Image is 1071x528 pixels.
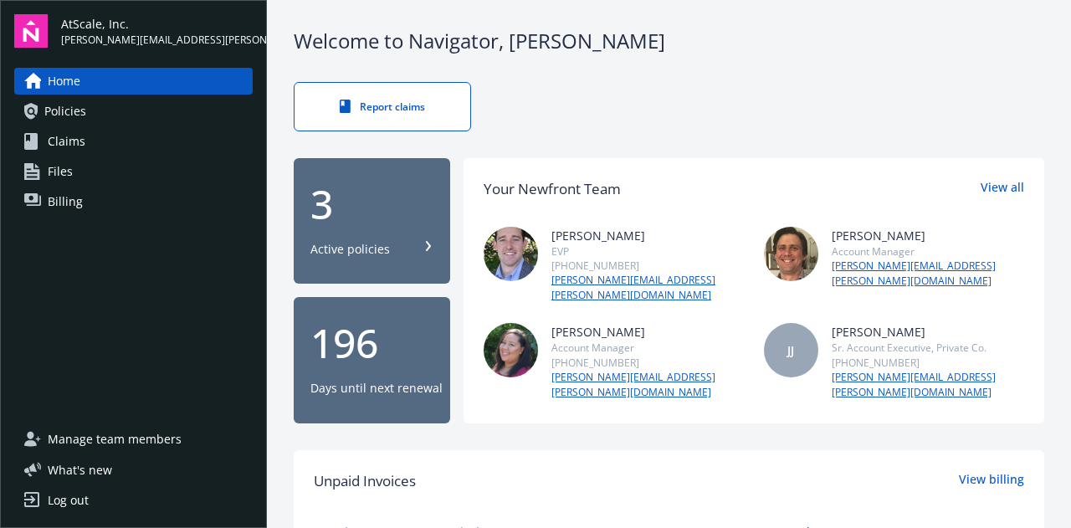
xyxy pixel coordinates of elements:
[61,15,253,33] span: AtScale, Inc.
[959,470,1024,492] a: View billing
[48,128,85,155] span: Claims
[48,158,73,185] span: Files
[48,487,89,514] div: Log out
[551,370,744,400] a: [PERSON_NAME][EMAIL_ADDRESS][PERSON_NAME][DOMAIN_NAME]
[328,100,437,114] div: Report claims
[832,370,1024,400] a: [PERSON_NAME][EMAIL_ADDRESS][PERSON_NAME][DOMAIN_NAME]
[832,356,1024,370] div: [PHONE_NUMBER]
[551,323,744,341] div: [PERSON_NAME]
[832,259,1024,289] a: [PERSON_NAME][EMAIL_ADDRESS][PERSON_NAME][DOMAIN_NAME]
[14,68,253,95] a: Home
[14,14,48,48] img: navigator-logo.svg
[981,178,1024,200] a: View all
[294,82,471,131] a: Report claims
[294,27,1044,55] div: Welcome to Navigator , [PERSON_NAME]
[61,14,253,48] button: AtScale, Inc.[PERSON_NAME][EMAIL_ADDRESS][PERSON_NAME][DOMAIN_NAME]
[310,241,390,258] div: Active policies
[14,158,253,185] a: Files
[484,323,538,377] img: photo
[551,227,744,244] div: [PERSON_NAME]
[294,297,450,423] button: 196Days until next renewal
[787,341,794,359] span: JJ
[551,259,744,273] div: [PHONE_NUMBER]
[484,227,538,281] img: photo
[14,188,253,215] a: Billing
[551,341,744,355] div: Account Manager
[14,426,253,453] a: Manage team members
[310,184,433,224] div: 3
[14,461,139,479] button: What's new
[44,98,86,125] span: Policies
[484,178,621,200] div: Your Newfront Team
[832,323,1024,341] div: [PERSON_NAME]
[832,227,1024,244] div: [PERSON_NAME]
[48,68,80,95] span: Home
[551,244,744,259] div: EVP
[764,227,818,281] img: photo
[314,470,416,492] span: Unpaid Invoices
[48,188,83,215] span: Billing
[294,158,450,285] button: 3Active policies
[14,98,253,125] a: Policies
[48,426,182,453] span: Manage team members
[310,380,443,397] div: Days until next renewal
[14,128,253,155] a: Claims
[48,461,112,479] span: What ' s new
[551,356,744,370] div: [PHONE_NUMBER]
[832,341,1024,355] div: Sr. Account Executive, Private Co.
[832,244,1024,259] div: Account Manager
[310,323,433,363] div: 196
[61,33,253,48] span: [PERSON_NAME][EMAIL_ADDRESS][PERSON_NAME][DOMAIN_NAME]
[551,273,744,303] a: [PERSON_NAME][EMAIL_ADDRESS][PERSON_NAME][DOMAIN_NAME]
